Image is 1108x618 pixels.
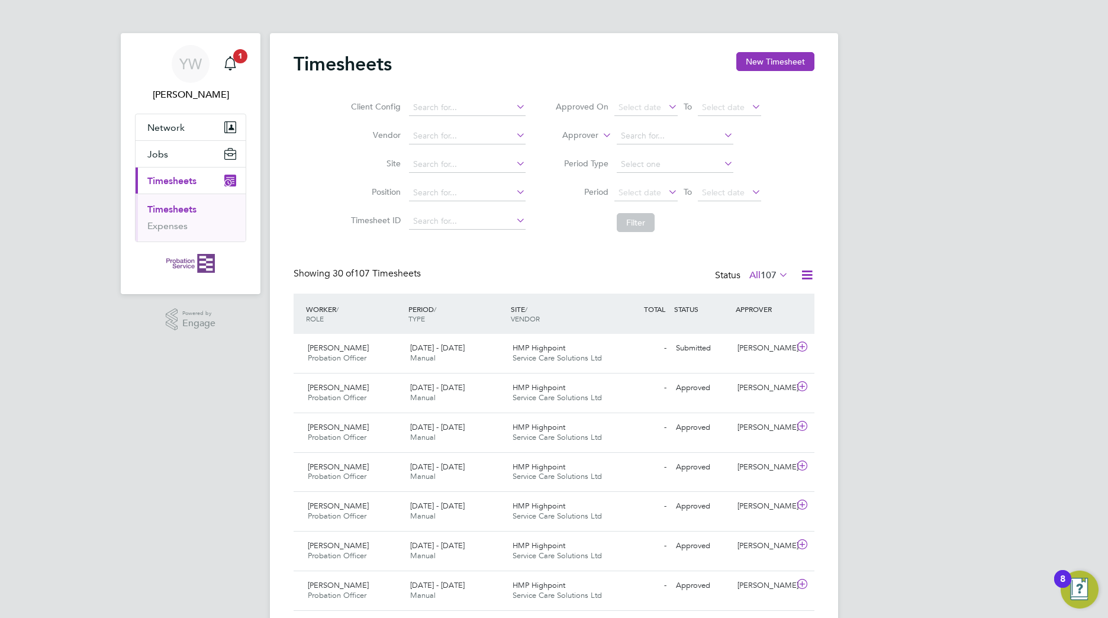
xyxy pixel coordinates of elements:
[749,269,788,281] label: All
[619,187,661,198] span: Select date
[511,314,540,323] span: VENDOR
[308,422,369,432] span: [PERSON_NAME]
[513,462,565,472] span: HMP Highpoint
[136,141,246,167] button: Jobs
[135,88,246,102] span: Yvette White
[513,471,602,481] span: Service Care Solutions Ltd
[410,382,465,392] span: [DATE] - [DATE]
[410,501,465,511] span: [DATE] - [DATE]
[513,511,602,521] span: Service Care Solutions Ltd
[513,422,565,432] span: HMP Highpoint
[555,186,608,197] label: Period
[308,551,366,561] span: Probation Officer
[306,314,324,323] span: ROLE
[1061,571,1099,609] button: Open Resource Center, 8 new notifications
[671,298,733,320] div: STATUS
[182,318,215,329] span: Engage
[410,422,465,432] span: [DATE] - [DATE]
[733,536,794,556] div: [PERSON_NAME]
[733,576,794,596] div: [PERSON_NAME]
[303,298,405,329] div: WORKER
[147,149,168,160] span: Jobs
[410,551,436,561] span: Manual
[610,418,671,437] div: -
[405,298,508,329] div: PERIOD
[147,175,197,186] span: Timesheets
[347,130,401,140] label: Vendor
[233,49,247,63] span: 1
[671,339,733,358] div: Submitted
[733,418,794,437] div: [PERSON_NAME]
[617,213,655,232] button: Filter
[409,185,526,201] input: Search for...
[347,186,401,197] label: Position
[308,501,369,511] span: [PERSON_NAME]
[410,580,465,590] span: [DATE] - [DATE]
[619,102,661,112] span: Select date
[409,128,526,144] input: Search for...
[121,33,260,294] nav: Main navigation
[294,268,423,280] div: Showing
[644,304,665,314] span: TOTAL
[135,254,246,273] a: Go to home page
[513,432,602,442] span: Service Care Solutions Ltd
[308,511,366,521] span: Probation Officer
[715,268,791,284] div: Status
[218,45,242,83] a: 1
[147,122,185,133] span: Network
[702,102,745,112] span: Select date
[410,471,436,481] span: Manual
[333,268,421,279] span: 107 Timesheets
[513,382,565,392] span: HMP Highpoint
[410,432,436,442] span: Manual
[136,114,246,140] button: Network
[434,304,436,314] span: /
[410,540,465,551] span: [DATE] - [DATE]
[610,497,671,516] div: -
[508,298,610,329] div: SITE
[408,314,425,323] span: TYPE
[617,128,733,144] input: Search for...
[410,343,465,353] span: [DATE] - [DATE]
[347,158,401,169] label: Site
[733,378,794,398] div: [PERSON_NAME]
[333,268,354,279] span: 30 of
[147,220,188,231] a: Expenses
[147,204,197,215] a: Timesheets
[179,56,202,72] span: YW
[610,458,671,477] div: -
[347,101,401,112] label: Client Config
[513,353,602,363] span: Service Care Solutions Ltd
[135,45,246,102] a: YW[PERSON_NAME]
[513,551,602,561] span: Service Care Solutions Ltd
[702,187,745,198] span: Select date
[182,308,215,318] span: Powered by
[733,339,794,358] div: [PERSON_NAME]
[610,536,671,556] div: -
[513,343,565,353] span: HMP Highpoint
[409,213,526,230] input: Search for...
[671,497,733,516] div: Approved
[555,101,608,112] label: Approved On
[308,353,366,363] span: Probation Officer
[513,392,602,403] span: Service Care Solutions Ltd
[308,432,366,442] span: Probation Officer
[680,99,695,114] span: To
[513,590,602,600] span: Service Care Solutions Ltd
[308,540,369,551] span: [PERSON_NAME]
[733,298,794,320] div: APPROVER
[410,511,436,521] span: Manual
[513,580,565,590] span: HMP Highpoint
[513,540,565,551] span: HMP Highpoint
[136,168,246,194] button: Timesheets
[336,304,339,314] span: /
[610,339,671,358] div: -
[733,497,794,516] div: [PERSON_NAME]
[671,536,733,556] div: Approved
[308,471,366,481] span: Probation Officer
[166,254,214,273] img: probationservice-logo-retina.png
[166,308,216,331] a: Powered byEngage
[410,353,436,363] span: Manual
[308,462,369,472] span: [PERSON_NAME]
[671,378,733,398] div: Approved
